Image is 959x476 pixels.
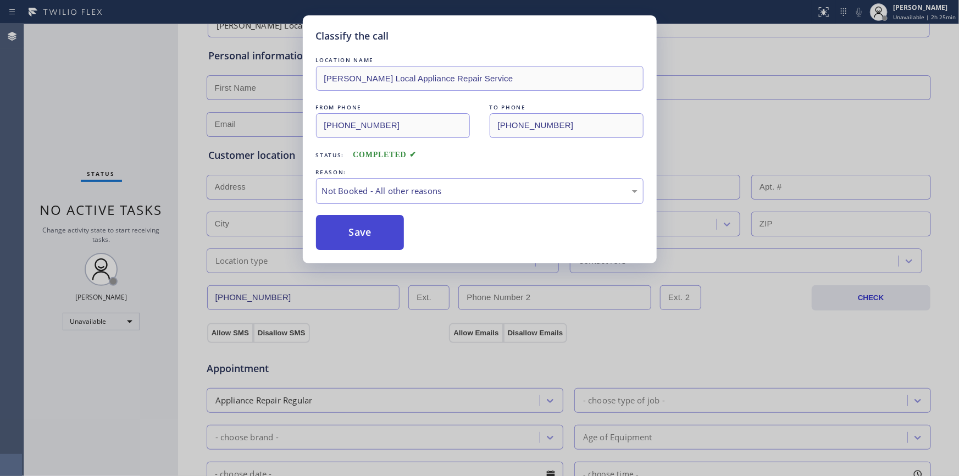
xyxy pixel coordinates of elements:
[316,102,470,113] div: FROM PHONE
[316,29,389,43] h5: Classify the call
[316,113,470,138] input: From phone
[490,102,644,113] div: TO PHONE
[316,167,644,178] div: REASON:
[322,185,638,197] div: Not Booked - All other reasons
[353,151,417,159] span: COMPLETED
[490,113,644,138] input: To phone
[316,54,644,66] div: LOCATION NAME
[316,151,345,159] span: Status:
[316,215,404,250] button: Save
